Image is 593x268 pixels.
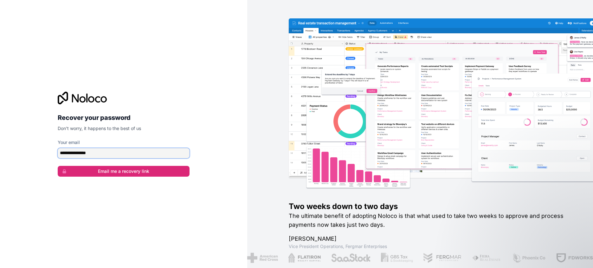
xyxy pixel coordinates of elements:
h1: [PERSON_NAME] [289,234,573,243]
iframe: Intercom notifications message [466,220,593,265]
h2: The ultimate benefit of adopting Noloco is that what used to take two weeks to approve and proces... [289,212,573,229]
p: Don't worry, it happens to the best of us [58,125,190,132]
img: /assets/saastock-C6Zbiodz.png [331,253,371,263]
img: /assets/flatiron-C8eUkumj.png [288,253,321,263]
h2: Recover your password [58,112,190,123]
h1: Vice President Operations , Fergmar Enterprises [289,243,573,250]
input: email [58,148,190,158]
img: /assets/fergmar-CudnrXN5.png [423,253,461,263]
label: Your email [58,139,80,146]
button: Email me a recovery link [58,166,190,177]
img: /assets/gbstax-C-GtDUiK.png [381,253,413,263]
img: /assets/american-red-cross-BAupjrZR.png [247,253,278,263]
h1: Two weeks down to two days [289,201,573,212]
